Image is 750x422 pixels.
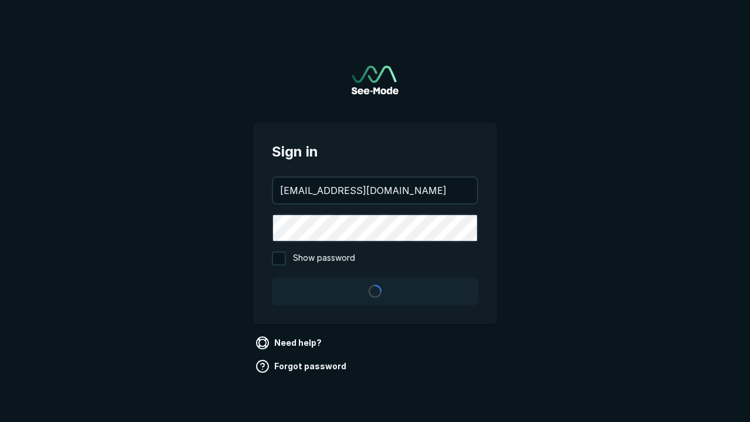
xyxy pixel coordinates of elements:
span: Sign in [272,141,478,162]
input: your@email.com [273,178,477,203]
a: Forgot password [253,357,351,376]
span: Show password [293,251,355,266]
img: See-Mode Logo [352,66,398,94]
a: Need help? [253,333,326,352]
a: Go to sign in [352,66,398,94]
